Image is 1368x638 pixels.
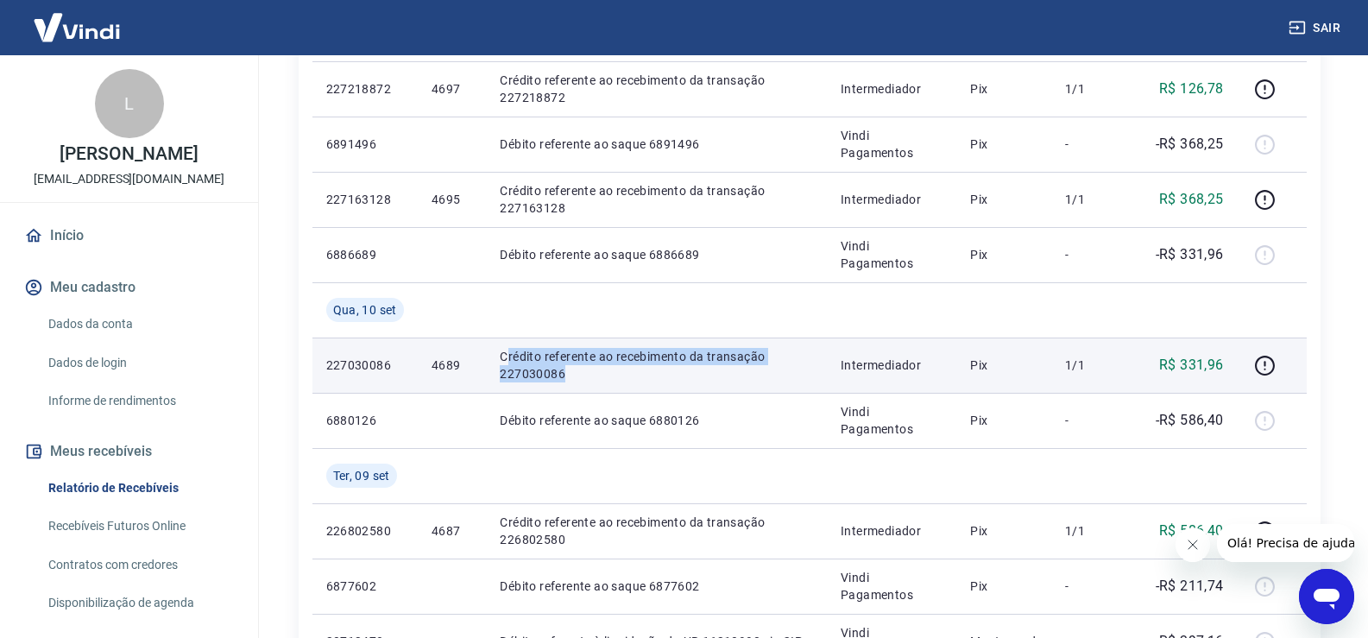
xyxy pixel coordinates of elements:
p: Pix [970,191,1037,208]
p: R$ 586,40 [1159,521,1224,541]
p: 4689 [432,357,472,374]
p: 226802580 [326,522,404,540]
p: 6880126 [326,412,404,429]
p: -R$ 368,25 [1156,134,1224,155]
p: Crédito referente ao recebimento da transação 227030086 [500,348,813,382]
button: Meus recebíveis [21,433,237,471]
p: -R$ 331,96 [1156,244,1224,265]
p: 227163128 [326,191,404,208]
p: Vindi Pagamentos [841,403,942,438]
p: 1/1 [1065,357,1116,374]
p: Vindi Pagamentos [841,237,942,272]
p: - [1065,578,1116,595]
p: Pix [970,522,1037,540]
button: Meu cadastro [21,268,237,306]
button: Sair [1285,12,1347,44]
p: 227218872 [326,80,404,98]
p: 6877602 [326,578,404,595]
a: Informe de rendimentos [41,383,237,419]
p: -R$ 211,74 [1156,576,1224,597]
p: -R$ 586,40 [1156,410,1224,431]
p: - [1065,136,1116,153]
p: 6886689 [326,246,404,263]
a: Dados da conta [41,306,237,342]
p: Pix [970,80,1037,98]
a: Início [21,217,237,255]
p: Débito referente ao saque 6891496 [500,136,813,153]
span: Ter, 09 set [333,467,390,484]
a: Disponibilização de agenda [41,585,237,621]
p: 1/1 [1065,191,1116,208]
p: Vindi Pagamentos [841,127,942,161]
p: Vindi Pagamentos [841,569,942,603]
p: Débito referente ao saque 6886689 [500,246,813,263]
p: R$ 368,25 [1159,189,1224,210]
p: 4687 [432,522,472,540]
p: Intermediador [841,80,942,98]
p: Intermediador [841,522,942,540]
p: 4695 [432,191,472,208]
p: 4697 [432,80,472,98]
p: Pix [970,412,1037,429]
p: Pix [970,357,1037,374]
p: 1/1 [1065,80,1116,98]
p: Pix [970,136,1037,153]
p: [EMAIL_ADDRESS][DOMAIN_NAME] [34,170,224,188]
p: Intermediador [841,191,942,208]
p: Pix [970,578,1037,595]
p: 227030086 [326,357,404,374]
a: Recebíveis Futuros Online [41,509,237,544]
img: Vindi [21,1,133,54]
p: Débito referente ao saque 6877602 [500,578,813,595]
p: Crédito referente ao recebimento da transação 226802580 [500,514,813,548]
p: R$ 126,78 [1159,79,1224,99]
iframe: Mensagem da empresa [1217,524,1354,562]
p: Crédito referente ao recebimento da transação 227218872 [500,72,813,106]
p: Débito referente ao saque 6880126 [500,412,813,429]
a: Contratos com credores [41,547,237,583]
p: 1/1 [1065,522,1116,540]
p: 6891496 [326,136,404,153]
p: Pix [970,246,1037,263]
p: - [1065,412,1116,429]
iframe: Botão para abrir a janela de mensagens [1299,569,1354,624]
span: Qua, 10 set [333,301,397,319]
p: Crédito referente ao recebimento da transação 227163128 [500,182,813,217]
span: Olá! Precisa de ajuda? [10,12,145,26]
iframe: Fechar mensagem [1176,527,1210,562]
p: R$ 331,96 [1159,355,1224,376]
div: L [95,69,164,138]
p: - [1065,246,1116,263]
p: Intermediador [841,357,942,374]
a: Dados de login [41,345,237,381]
a: Relatório de Recebíveis [41,471,237,506]
p: [PERSON_NAME] [60,145,198,163]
